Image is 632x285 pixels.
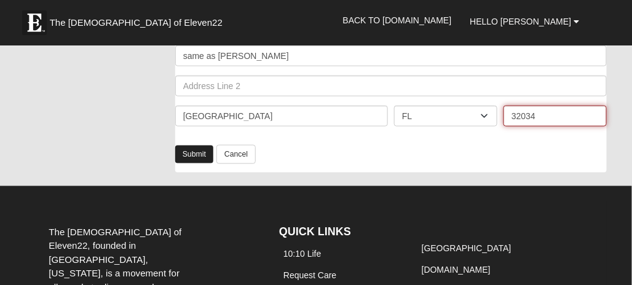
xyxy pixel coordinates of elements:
[283,249,322,259] a: 10:10 Life
[175,146,213,163] a: Submit
[422,244,512,254] a: [GEOGRAPHIC_DATA]
[504,106,607,127] input: Zip
[16,4,262,35] a: The [DEMOGRAPHIC_DATA] of Eleven22
[50,17,223,29] span: The [DEMOGRAPHIC_DATA] of Eleven22
[279,225,399,239] h4: QUICK LINKS
[460,6,588,37] a: Hello [PERSON_NAME]
[334,5,461,36] a: Back to [DOMAIN_NAME]
[175,76,607,96] input: Address Line 2
[22,10,47,35] img: Eleven22 logo
[175,106,388,127] input: City
[470,17,571,26] span: Hello [PERSON_NAME]
[175,45,607,66] input: Address Line 1
[216,145,256,164] a: Cancel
